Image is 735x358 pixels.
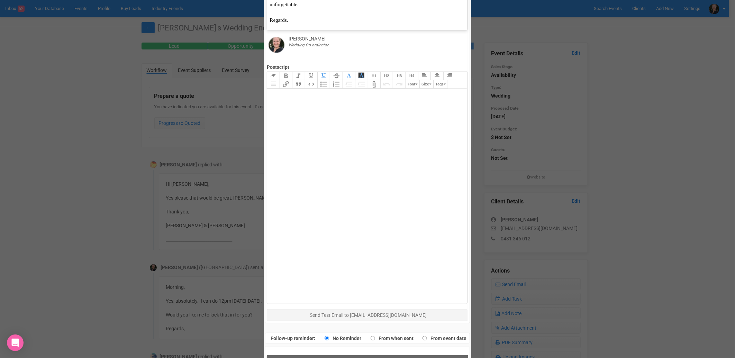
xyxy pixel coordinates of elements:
div: Open Intercom Messenger [7,334,24,351]
button: Redo [393,80,405,89]
i: Wedding Co-ordinator [289,43,328,47]
button: Strikethrough [330,72,342,80]
button: Align Right [443,72,456,80]
button: Quote [292,80,305,89]
button: Decrease Level [343,80,355,89]
button: Link [280,80,292,89]
button: Align Center [430,72,443,80]
img: open-uri20250213-2-1m688p0.png [267,35,286,54]
button: Bold [280,72,292,80]
button: Increase Level [355,80,367,89]
span: H4 [409,74,414,78]
label: From when sent [367,333,414,343]
button: Font [406,80,419,89]
button: Heading 2 [380,72,393,80]
button: Underline [305,72,317,80]
button: Heading 1 [368,72,380,80]
button: Tags [433,80,448,89]
label: From event date [419,333,466,343]
button: Code [305,80,317,89]
span: H1 [372,74,376,78]
span: H3 [397,74,402,78]
label: Postscript [267,61,467,72]
label: No Reminder [321,333,361,343]
button: Size [419,80,433,89]
button: Font Background [355,72,367,80]
button: Numbers [330,80,342,89]
span: H2 [384,74,389,78]
span: Send Test Email to [EMAIL_ADDRESS][DOMAIN_NAME] [310,312,427,318]
button: Bullets [317,80,330,89]
button: Heading 3 [393,72,405,80]
label: Follow-up reminder: [271,333,316,343]
span: Regards, [270,17,288,23]
button: Align Left [418,72,430,80]
button: Italic [292,72,305,80]
button: Font Colour [343,72,355,80]
button: Heading 4 [406,72,418,80]
div: [PERSON_NAME] [289,35,326,42]
button: Align Justified [267,80,279,89]
button: Clear Formatting at cursor [267,72,279,80]
button: Undo [380,80,393,89]
button: Attach Files [368,80,380,89]
button: Underline Colour [317,72,330,80]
